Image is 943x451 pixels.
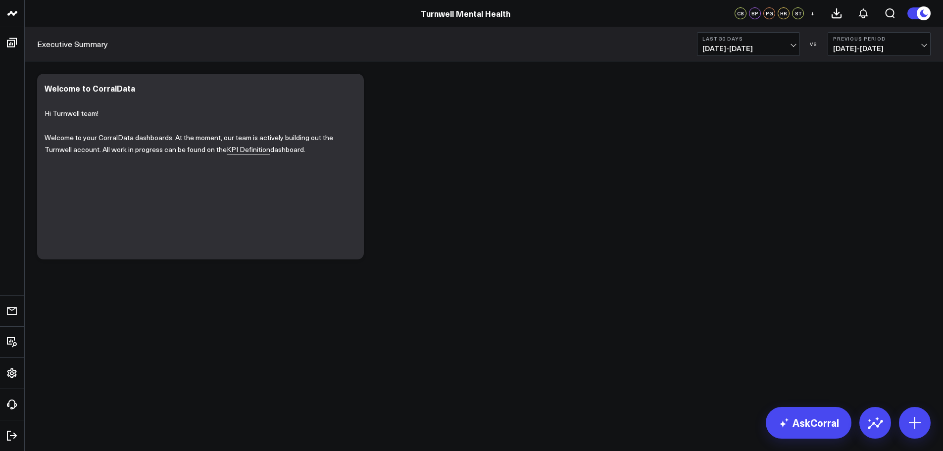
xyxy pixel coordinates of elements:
b: Previous Period [833,36,925,42]
span: + [810,10,815,17]
div: PG [763,7,775,19]
a: Executive Summary [37,39,108,50]
div: CS [735,7,746,19]
div: ST [792,7,804,19]
a: AskCorral [766,407,851,439]
div: VS [805,41,823,47]
p: Hi Turnwell team! [45,95,349,119]
b: Last 30 Days [702,36,794,42]
div: Welcome to CorralData [45,83,135,94]
a: KPI Definition [227,145,270,154]
div: BP [749,7,761,19]
button: + [806,7,818,19]
button: Previous Period[DATE]-[DATE] [828,32,931,56]
button: Last 30 Days[DATE]-[DATE] [697,32,800,56]
p: Welcome to your CorralData dashboards. At the moment, our team is actively building out the Turnw... [45,132,349,156]
span: [DATE] - [DATE] [702,45,794,52]
div: HR [778,7,790,19]
a: Turnwell Mental Health [421,8,510,19]
span: [DATE] - [DATE] [833,45,925,52]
